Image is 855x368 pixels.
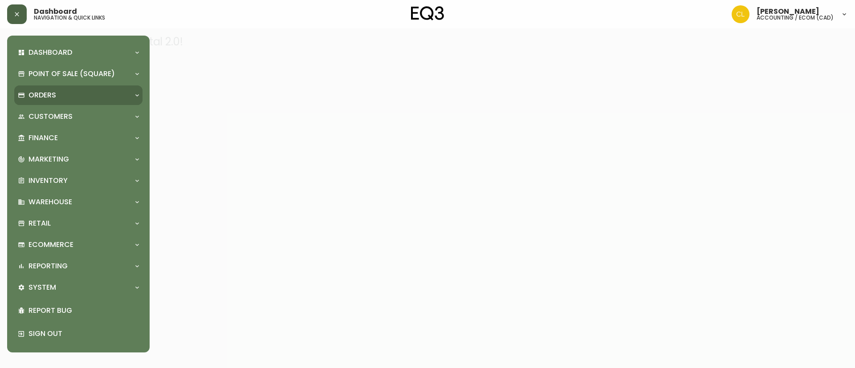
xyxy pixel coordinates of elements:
[14,64,142,84] div: Point of Sale (Square)
[757,15,834,20] h5: accounting / ecom (cad)
[14,322,142,345] div: Sign Out
[28,218,51,228] p: Retail
[14,278,142,297] div: System
[14,299,142,322] div: Report Bug
[14,43,142,62] div: Dashboard
[14,128,142,148] div: Finance
[28,69,115,79] p: Point of Sale (Square)
[28,306,139,315] p: Report Bug
[28,261,68,271] p: Reporting
[28,154,69,164] p: Marketing
[732,5,749,23] img: c8a50d9e0e2261a29cae8bb82ebd33d8
[28,133,58,143] p: Finance
[28,283,56,292] p: System
[14,192,142,212] div: Warehouse
[411,6,444,20] img: logo
[28,48,72,57] p: Dashboard
[28,197,72,207] p: Warehouse
[14,85,142,105] div: Orders
[14,107,142,126] div: Customers
[757,8,819,15] span: [PERSON_NAME]
[28,176,68,186] p: Inventory
[14,256,142,276] div: Reporting
[34,15,105,20] h5: navigation & quick links
[14,150,142,169] div: Marketing
[28,240,73,250] p: Ecommerce
[28,90,56,100] p: Orders
[28,112,73,121] p: Customers
[34,8,77,15] span: Dashboard
[28,329,139,339] p: Sign Out
[14,235,142,255] div: Ecommerce
[14,171,142,190] div: Inventory
[14,214,142,233] div: Retail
